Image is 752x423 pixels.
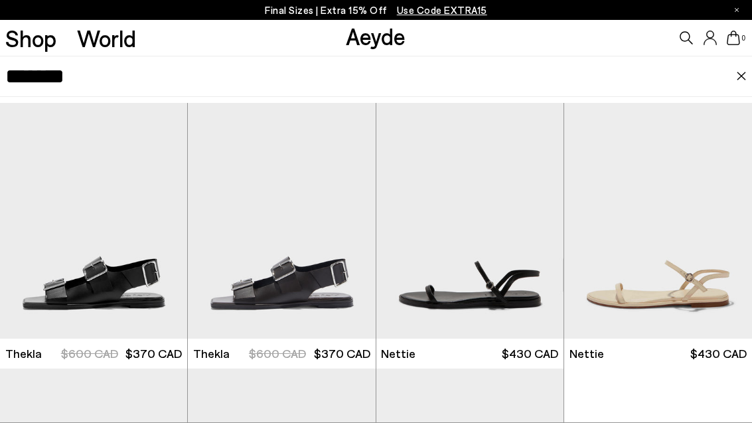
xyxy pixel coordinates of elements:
span: Nettie [381,345,415,362]
span: $600 CAD [61,346,118,361]
a: Thekla $600 CAD $370 CAD [188,339,375,369]
span: $370 CAD [314,346,370,361]
a: 0 [727,31,740,45]
img: Nettie Leather Sandals [376,103,564,339]
span: Thekla [193,345,230,362]
span: $600 CAD [249,346,306,361]
a: Aeyde [346,22,406,50]
img: Nettie Leather Sandals [564,103,752,339]
span: Nettie [569,345,604,362]
img: close.svg [736,72,747,81]
span: 0 [740,35,747,42]
span: Navigate to /collections/ss25-final-sizes [397,4,487,16]
span: $430 CAD [502,345,558,362]
span: $430 CAD [690,345,747,362]
img: Thekla Leather Slingback Sandals [188,103,375,339]
a: Shop [5,27,56,50]
a: World [77,27,136,50]
span: $370 CAD [125,346,182,361]
p: Final Sizes | Extra 15% Off [265,2,487,19]
a: Nettie $430 CAD [376,339,564,369]
a: Nettie $430 CAD [564,339,752,369]
span: Thekla [5,345,42,362]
